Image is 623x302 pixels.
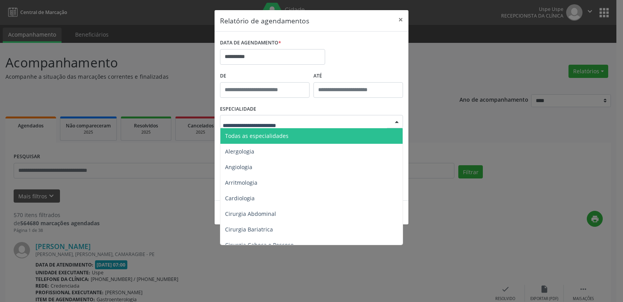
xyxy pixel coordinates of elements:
[225,148,254,155] span: Alergologia
[393,10,408,29] button: Close
[225,226,273,233] span: Cirurgia Bariatrica
[225,179,257,186] span: Arritmologia
[225,210,276,217] span: Cirurgia Abdominal
[220,16,309,26] h5: Relatório de agendamentos
[225,163,252,171] span: Angiologia
[225,194,255,202] span: Cardiologia
[225,132,289,140] span: Todas as especialidades
[220,70,310,82] label: De
[220,103,256,115] label: ESPECIALIDADE
[220,37,281,49] label: DATA DE AGENDAMENTO
[225,241,294,249] span: Cirurgia Cabeça e Pescoço
[313,70,403,82] label: ATÉ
